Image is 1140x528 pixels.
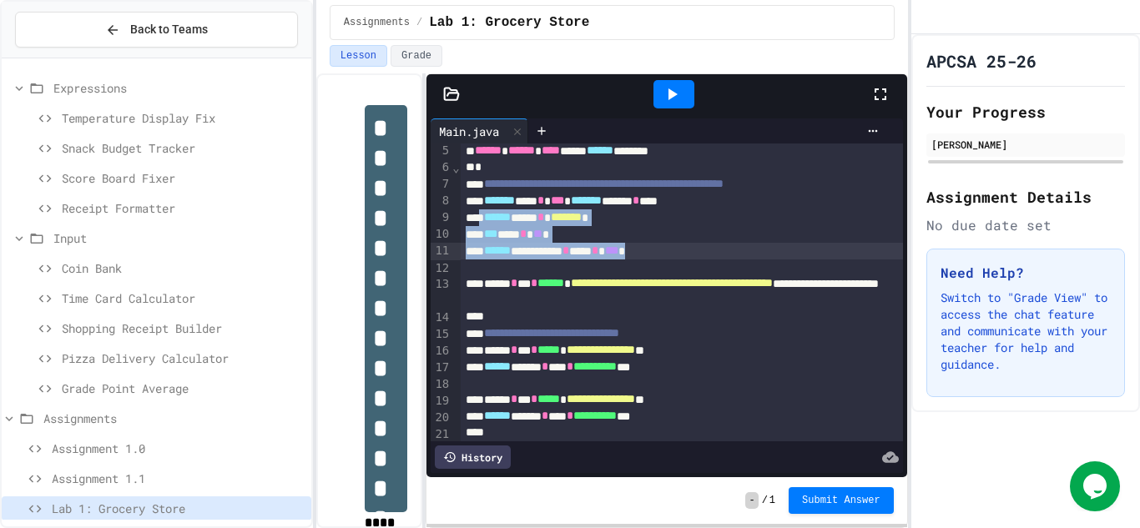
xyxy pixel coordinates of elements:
[62,199,305,217] span: Receipt Formatter
[43,410,305,427] span: Assignments
[431,309,451,326] div: 14
[53,79,305,97] span: Expressions
[789,487,894,514] button: Submit Answer
[62,349,305,367] span: Pizza Delivery Calculator
[762,494,768,507] span: /
[431,143,451,159] div: 5
[431,209,451,226] div: 9
[926,215,1125,235] div: No due date set
[52,500,305,517] span: Lab 1: Grocery Store
[53,229,305,247] span: Input
[15,12,298,48] button: Back to Teams
[431,410,451,426] div: 20
[52,440,305,457] span: Assignment 1.0
[926,100,1125,123] h2: Your Progress
[1070,461,1123,511] iframe: chat widget
[416,16,422,29] span: /
[431,393,451,410] div: 19
[931,137,1120,152] div: [PERSON_NAME]
[431,276,451,309] div: 13
[62,259,305,277] span: Coin Bank
[344,16,410,29] span: Assignments
[330,45,387,67] button: Lesson
[130,21,208,38] span: Back to Teams
[926,185,1125,209] h2: Assignment Details
[431,426,451,443] div: 21
[451,161,460,174] span: Fold line
[431,243,451,259] div: 11
[431,226,451,243] div: 10
[62,139,305,157] span: Snack Budget Tracker
[926,49,1037,73] h1: APCSA 25-26
[429,13,589,33] span: Lab 1: Grocery Store
[802,494,880,507] span: Submit Answer
[431,159,451,176] div: 6
[52,470,305,487] span: Assignment 1.1
[431,123,507,140] div: Main.java
[431,176,451,193] div: 7
[62,289,305,307] span: Time Card Calculator
[431,193,451,209] div: 8
[431,376,451,393] div: 18
[62,109,305,127] span: Temperature Display Fix
[435,445,511,469] div: History
[431,260,451,277] div: 12
[431,326,451,343] div: 15
[431,118,528,143] div: Main.java
[941,263,1111,283] h3: Need Help?
[391,45,442,67] button: Grade
[431,343,451,360] div: 16
[62,169,305,187] span: Score Board Fixer
[941,289,1111,373] p: Switch to "Grade View" to access the chat feature and communicate with your teacher for help and ...
[62,380,305,397] span: Grade Point Average
[745,492,758,509] span: -
[431,360,451,376] div: 17
[769,494,775,507] span: 1
[62,319,305,337] span: Shopping Receipt Builder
